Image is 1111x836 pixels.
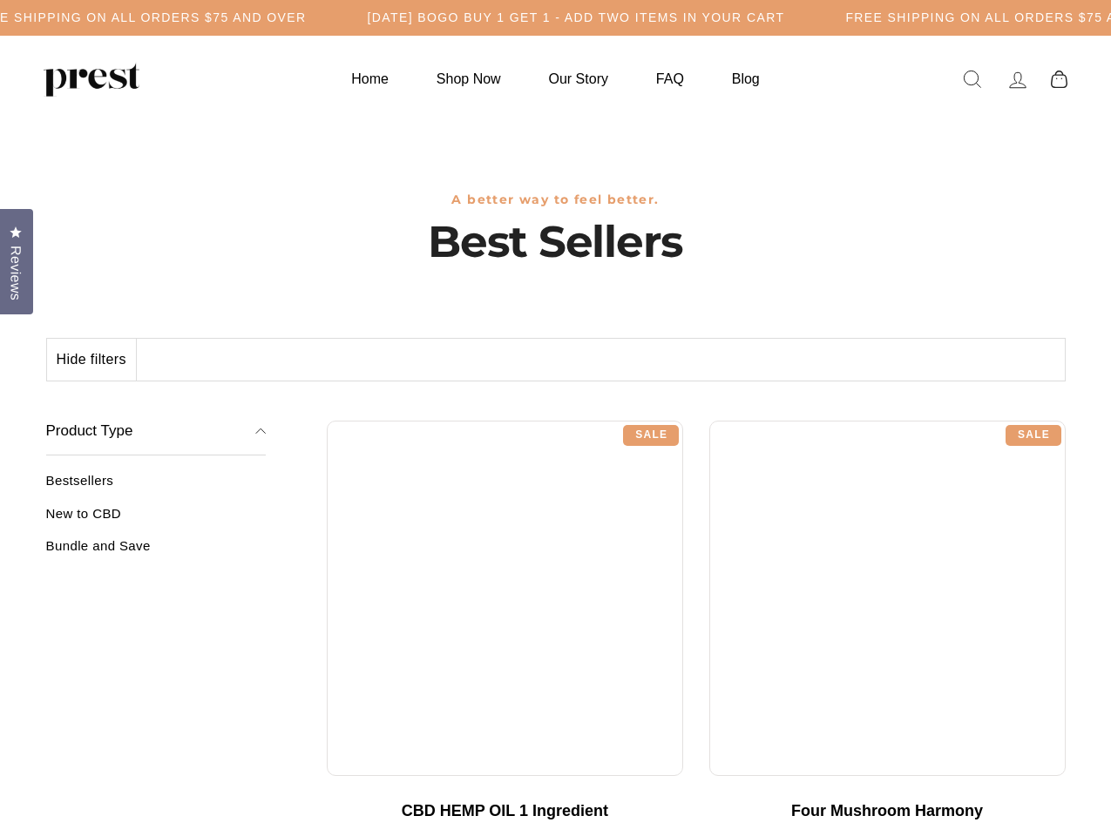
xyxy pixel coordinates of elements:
[623,425,679,446] div: Sale
[415,62,523,96] a: Shop Now
[634,62,706,96] a: FAQ
[46,506,267,535] a: New to CBD
[527,62,630,96] a: Our Story
[727,802,1048,821] div: Four Mushroom Harmony
[329,62,410,96] a: Home
[344,802,666,821] div: CBD HEMP OIL 1 Ingredient
[44,62,139,97] img: PREST ORGANICS
[46,538,267,567] a: Bundle and Save
[4,246,27,300] span: Reviews
[710,62,782,96] a: Blog
[46,408,267,456] button: Product Type
[46,216,1066,268] h1: Best Sellers
[329,62,781,96] ul: Primary
[368,10,785,25] h5: [DATE] BOGO BUY 1 GET 1 - ADD TWO ITEMS IN YOUR CART
[46,473,267,502] a: Bestsellers
[47,339,137,381] button: Hide filters
[46,192,1066,207] h3: A better way to feel better.
[1006,425,1061,446] div: Sale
